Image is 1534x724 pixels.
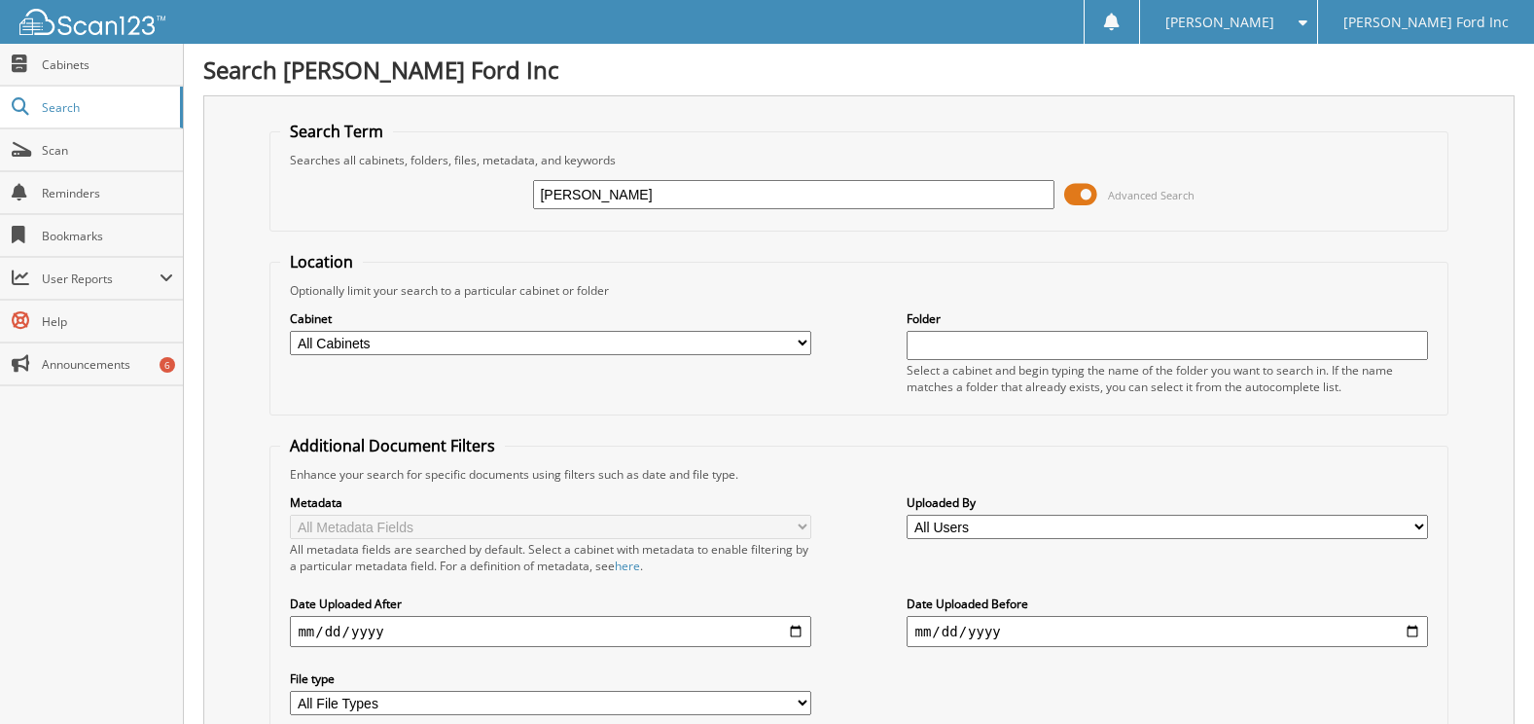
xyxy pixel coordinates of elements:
[42,99,170,116] span: Search
[290,596,810,612] label: Date Uploaded After
[290,494,810,511] label: Metadata
[1165,17,1274,28] span: [PERSON_NAME]
[907,310,1427,327] label: Folder
[160,357,175,373] div: 6
[42,356,173,373] span: Announcements
[42,142,173,159] span: Scan
[280,251,363,272] legend: Location
[615,558,640,574] a: here
[42,185,173,201] span: Reminders
[1437,631,1534,724] iframe: Chat Widget
[280,282,1437,299] div: Optionally limit your search to a particular cabinet or folder
[290,541,810,574] div: All metadata fields are searched by default. Select a cabinet with metadata to enable filtering b...
[1108,188,1195,202] span: Advanced Search
[290,616,810,647] input: start
[42,313,173,330] span: Help
[19,9,165,35] img: scan123-logo-white.svg
[907,596,1427,612] label: Date Uploaded Before
[42,228,173,244] span: Bookmarks
[290,310,810,327] label: Cabinet
[1343,17,1509,28] span: [PERSON_NAME] Ford Inc
[290,670,810,687] label: File type
[907,362,1427,395] div: Select a cabinet and begin typing the name of the folder you want to search in. If the name match...
[907,494,1427,511] label: Uploaded By
[42,56,173,73] span: Cabinets
[280,152,1437,168] div: Searches all cabinets, folders, files, metadata, and keywords
[203,54,1515,86] h1: Search [PERSON_NAME] Ford Inc
[42,271,160,287] span: User Reports
[907,616,1427,647] input: end
[280,435,505,456] legend: Additional Document Filters
[280,121,393,142] legend: Search Term
[280,466,1437,483] div: Enhance your search for specific documents using filters such as date and file type.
